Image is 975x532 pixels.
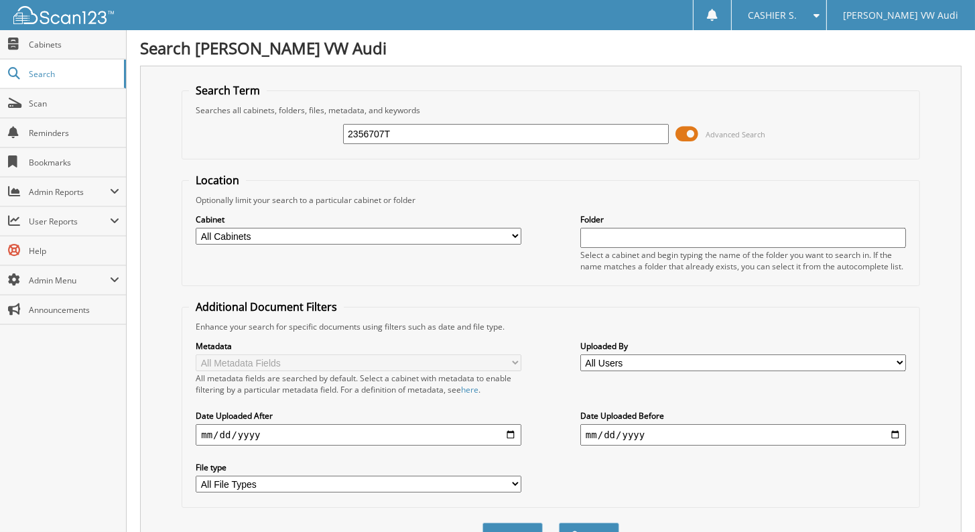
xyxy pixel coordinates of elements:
[908,468,975,532] iframe: Chat Widget
[196,410,521,421] label: Date Uploaded After
[196,340,521,352] label: Metadata
[196,462,521,473] label: File type
[748,11,797,19] span: CASHIER S.
[189,173,246,188] legend: Location
[189,300,344,314] legend: Additional Document Filters
[189,321,912,332] div: Enhance your search for specific documents using filters such as date and file type.
[189,105,912,116] div: Searches all cabinets, folders, files, metadata, and keywords
[140,37,962,59] h1: Search [PERSON_NAME] VW Audi
[580,249,906,272] div: Select a cabinet and begin typing the name of the folder you want to search in. If the name match...
[580,214,906,225] label: Folder
[189,83,267,98] legend: Search Term
[843,11,958,19] span: [PERSON_NAME] VW Audi
[13,6,114,24] img: scan123-logo-white.svg
[29,127,119,139] span: Reminders
[189,194,912,206] div: Optionally limit your search to a particular cabinet or folder
[461,384,478,395] a: here
[29,186,110,198] span: Admin Reports
[29,157,119,168] span: Bookmarks
[29,304,119,316] span: Announcements
[580,424,906,446] input: end
[29,245,119,257] span: Help
[29,39,119,50] span: Cabinets
[196,424,521,446] input: start
[580,340,906,352] label: Uploaded By
[29,68,117,80] span: Search
[580,410,906,421] label: Date Uploaded Before
[29,216,110,227] span: User Reports
[196,373,521,395] div: All metadata fields are searched by default. Select a cabinet with metadata to enable filtering b...
[706,129,765,139] span: Advanced Search
[29,98,119,109] span: Scan
[29,275,110,286] span: Admin Menu
[196,214,521,225] label: Cabinet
